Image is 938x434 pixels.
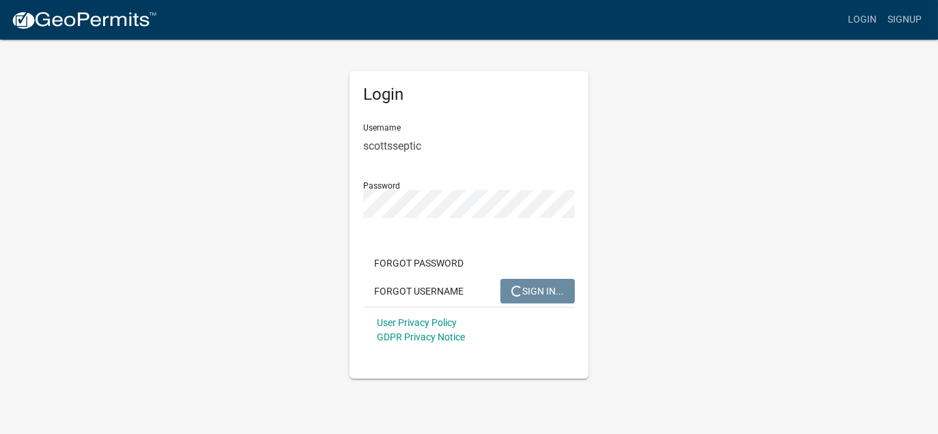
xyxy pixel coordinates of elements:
[377,331,465,342] a: GDPR Privacy Notice
[842,7,882,33] a: Login
[511,285,564,296] span: SIGN IN...
[363,279,474,303] button: Forgot Username
[500,279,575,303] button: SIGN IN...
[363,85,575,105] h5: Login
[377,317,457,328] a: User Privacy Policy
[363,251,474,275] button: Forgot Password
[882,7,927,33] a: Signup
